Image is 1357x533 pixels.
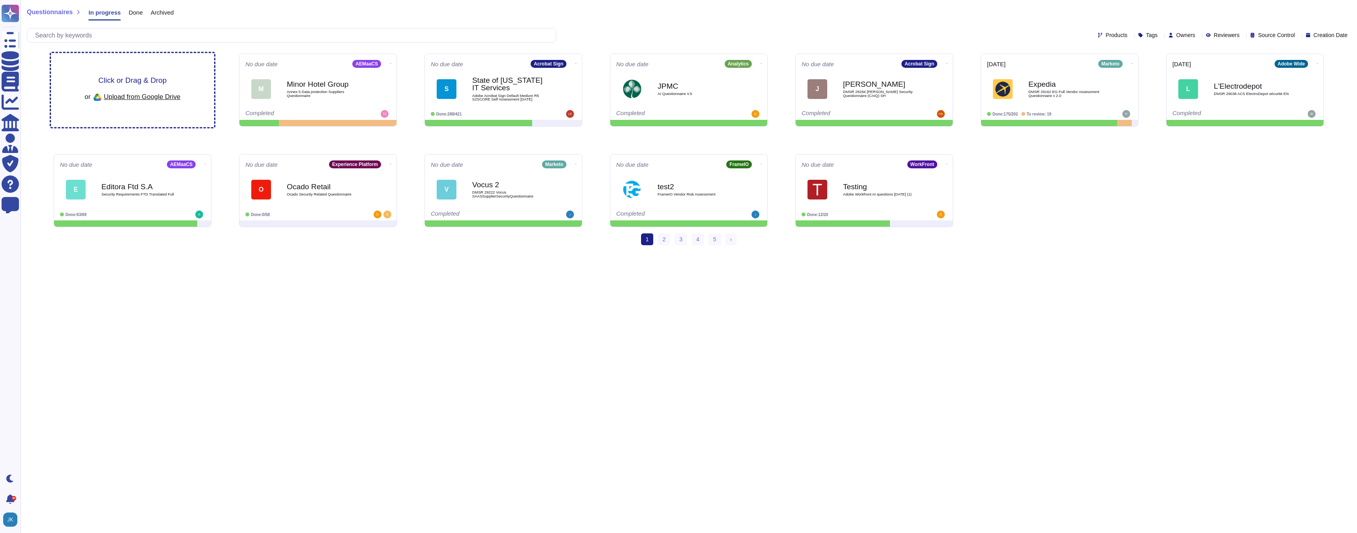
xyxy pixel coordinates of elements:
[616,211,713,218] div: Completed
[726,160,752,168] div: FrameIO
[1027,112,1052,116] span: To review: 19
[1172,61,1191,67] span: [DATE]
[167,160,196,168] div: AEMaaCS
[751,110,759,118] img: user
[730,236,732,242] span: ›
[431,61,463,67] span: No due date
[129,9,143,15] span: Done
[98,76,166,84] span: Click or Drag & Drop
[1028,90,1107,97] span: DMSR 29162 EG Full Vendor Assessment Questionnaire v 2.0
[381,110,389,118] img: user
[65,212,86,217] span: Done: 63/69
[843,183,922,190] b: Testing
[987,61,1006,67] span: [DATE]
[1178,79,1198,99] div: L
[802,61,834,67] span: No due date
[622,180,642,199] img: Logo
[287,192,366,196] span: Ocado Security Related Questionnaire
[616,110,713,118] div: Completed
[1314,32,1348,38] span: Creation Date
[472,94,551,101] span: Adobe Acrobat Sign Default Medium R5 S2SCORE Self Assessment [DATE]
[251,212,270,217] span: Done: 0/58
[66,180,86,199] div: E
[431,162,463,168] span: No due date
[88,9,121,15] span: In progress
[245,110,342,118] div: Completed
[1275,60,1308,68] div: Adobe Wide
[431,211,527,218] div: Completed
[993,112,1018,116] span: Done: 175/202
[802,110,898,118] div: Completed
[436,112,462,116] span: Done: 288/421
[725,60,752,68] div: Analytics
[1028,80,1107,88] b: Expedia
[1258,32,1295,38] span: Source Control
[27,9,73,15] span: Questionnaires
[245,61,278,67] span: No due date
[566,110,574,118] img: user
[807,79,827,99] div: J
[542,160,566,168] div: Marketo
[616,162,649,168] span: No due date
[1106,32,1127,38] span: Products
[658,233,670,245] a: 2
[151,9,174,15] span: Archived
[622,79,642,99] img: Logo
[251,79,271,99] div: M
[658,183,736,190] b: test2
[802,162,834,168] span: No due date
[85,91,181,104] div: or
[675,233,687,245] a: 3
[31,28,556,42] input: Search by keywords
[472,76,551,91] b: State of [US_STATE] IT Services
[1098,60,1123,68] div: Marketo
[101,183,180,190] b: Editora Ftd S.A
[937,211,945,218] img: user
[1308,110,1316,118] img: user
[807,212,828,217] span: Done: 12/20
[616,61,649,67] span: No due date
[3,512,17,527] img: user
[751,211,759,218] img: user
[901,60,937,68] div: Acrobat Sign
[472,190,551,198] span: DMSR 29222 Vocus SAASSupplierSecurityQuestionnaire
[993,79,1013,99] img: Logo
[1214,82,1293,90] b: L'Electrodepot
[1172,110,1269,118] div: Completed
[104,93,180,100] span: Upload from Google Drive
[437,79,456,99] div: S
[383,211,391,218] img: user
[907,160,937,168] div: WorkFront
[287,90,366,97] span: Annex 5 Data protection Suppliers Questionnaire
[352,60,381,68] div: AEMaaCS
[251,180,271,199] div: O
[807,180,827,199] img: Logo
[287,80,366,88] b: Minor Hotel Group
[937,110,945,118] img: user
[11,496,16,501] div: 9+
[472,181,551,188] b: Vocus 2
[195,211,203,218] img: user
[101,192,180,196] span: Security Requirements FTD Translated Full
[708,233,721,245] a: 5
[843,90,922,97] span: DMSR 29284 [PERSON_NAME] Security Questionnaire (CAIQ) SH
[1214,32,1239,38] span: Reviewers
[329,160,381,168] div: Experience Platform
[843,80,922,88] b: [PERSON_NAME]
[437,180,456,199] div: V
[692,233,704,245] a: 4
[1214,92,1293,96] span: DMSR 29038 ACS ElectroDepot sécurité EN
[641,233,654,245] span: 1
[843,192,922,196] span: Adobe Workfront AI questions [DATE] (1)
[1122,110,1130,118] img: user
[374,211,381,218] img: user
[531,60,566,68] div: Acrobat Sign
[245,162,278,168] span: No due date
[658,192,736,196] span: FrameIO Vendor Risk Assessment
[91,91,104,104] img: google drive
[60,162,92,168] span: No due date
[658,82,736,90] b: JPMC
[566,211,574,218] img: user
[2,511,23,528] button: user
[1146,32,1158,38] span: Tags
